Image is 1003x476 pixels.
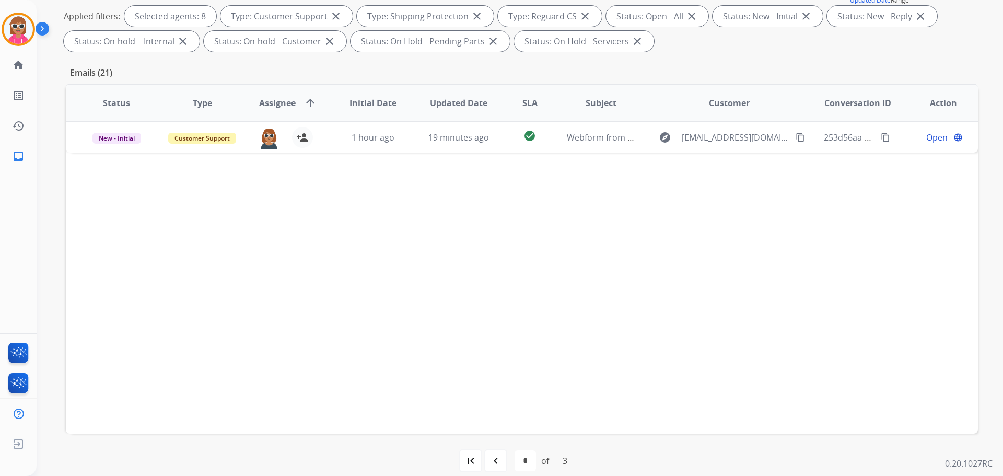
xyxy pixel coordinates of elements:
[12,150,25,162] mat-icon: inbox
[606,6,708,27] div: Status: Open - All
[514,31,654,52] div: Status: On Hold - Servicers
[357,6,494,27] div: Type: Shipping Protection
[330,10,342,22] mat-icon: close
[193,97,212,109] span: Type
[631,35,644,48] mat-icon: close
[659,131,671,144] mat-icon: explore
[523,130,536,142] mat-icon: check_circle
[682,131,789,144] span: [EMAIL_ADDRESS][DOMAIN_NAME]
[827,6,937,27] div: Status: New - Reply
[953,133,963,142] mat-icon: language
[487,35,499,48] mat-icon: close
[892,85,978,121] th: Action
[567,132,803,143] span: Webform from [EMAIL_ADDRESS][DOMAIN_NAME] on [DATE]
[800,10,812,22] mat-icon: close
[914,10,927,22] mat-icon: close
[824,97,891,109] span: Conversation ID
[579,10,591,22] mat-icon: close
[323,35,336,48] mat-icon: close
[945,457,993,470] p: 0.20.1027RC
[12,120,25,132] mat-icon: history
[4,15,33,44] img: avatar
[428,132,489,143] span: 19 minutes ago
[430,97,487,109] span: Updated Date
[12,59,25,72] mat-icon: home
[168,133,236,144] span: Customer Support
[926,131,948,144] span: Open
[64,31,200,52] div: Status: On-hold – Internal
[713,6,823,27] div: Status: New - Initial
[351,31,510,52] div: Status: On Hold - Pending Parts
[464,455,477,467] mat-icon: first_page
[796,133,805,142] mat-icon: content_copy
[296,131,309,144] mat-icon: person_add
[259,127,279,149] img: agent-avatar
[471,10,483,22] mat-icon: close
[304,97,317,109] mat-icon: arrow_upward
[824,132,985,143] span: 253d56aa-4403-454d-961c-445683572aee
[709,97,750,109] span: Customer
[349,97,396,109] span: Initial Date
[103,97,130,109] span: Status
[64,10,120,22] p: Applied filters:
[498,6,602,27] div: Type: Reguard CS
[489,455,502,467] mat-icon: navigate_before
[586,97,616,109] span: Subject
[259,97,296,109] span: Assignee
[554,450,576,471] div: 3
[220,6,353,27] div: Type: Customer Support
[522,97,538,109] span: SLA
[66,66,116,79] p: Emails (21)
[352,132,394,143] span: 1 hour ago
[685,10,698,22] mat-icon: close
[124,6,216,27] div: Selected agents: 8
[881,133,890,142] mat-icon: content_copy
[12,89,25,102] mat-icon: list_alt
[541,455,549,467] div: of
[177,35,189,48] mat-icon: close
[92,133,141,144] span: New - Initial
[204,31,346,52] div: Status: On-hold - Customer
